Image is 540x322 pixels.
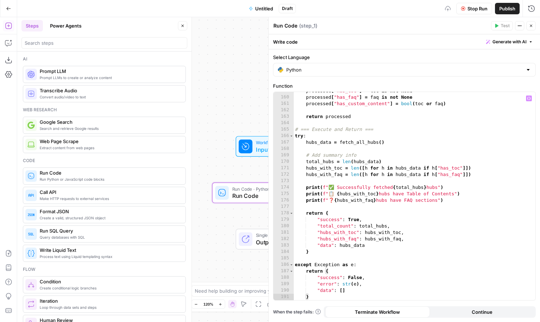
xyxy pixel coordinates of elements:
[40,215,180,221] span: Create a valid, structured JSON object
[273,229,294,236] div: 181
[273,158,294,165] div: 170
[355,308,400,316] span: Terminate Workflow
[273,184,294,191] div: 174
[273,139,294,146] div: 167
[456,3,492,14] button: Stop Run
[273,146,294,152] div: 168
[467,5,487,12] span: Stop Run
[273,287,294,294] div: 190
[40,278,180,285] span: Condition
[289,262,293,268] span: Toggle code folding, rows 186 through 191
[40,68,180,75] span: Prompt LLM
[273,242,294,249] div: 183
[491,21,513,30] button: Test
[40,87,180,94] span: Transcribe Audio
[212,229,345,250] div: Single OutputOutputEnd
[273,54,536,61] label: Select Language
[273,22,297,29] textarea: Run Code
[256,139,298,146] span: Workflow
[40,118,180,126] span: Google Search
[472,308,492,316] span: Continue
[40,94,180,100] span: Convert audio/video to text
[273,165,294,171] div: 171
[483,37,536,47] button: Generate with AI
[40,285,180,291] span: Create conditional logic branches
[273,281,294,287] div: 189
[273,113,294,120] div: 163
[40,176,180,182] span: Run Python or JavaScript code blocks
[273,236,294,242] div: 182
[256,232,303,239] span: Single Output
[23,107,186,113] div: Web research
[244,3,277,14] button: Untitled
[273,223,294,229] div: 180
[23,157,186,164] div: Code
[40,189,180,196] span: Call API
[40,169,180,176] span: Run Code
[203,301,213,307] span: 120%
[273,262,294,268] div: 186
[273,107,294,113] div: 162
[273,126,294,133] div: 165
[273,274,294,281] div: 188
[430,306,535,318] button: Continue
[289,210,293,216] span: Toggle code folding, rows 178 through 184
[273,191,294,197] div: 175
[273,255,294,262] div: 185
[40,247,180,254] span: Write Liquid Text
[212,182,345,203] div: Run Code · PythonRun CodeStep 1
[273,309,321,315] a: When the step fails:
[40,126,180,131] span: Search and retrieve Google results
[40,138,180,145] span: Web Page Scrape
[256,145,298,154] span: Input Settings
[46,20,86,31] button: Power Agents
[286,66,522,73] input: Python
[40,208,180,215] span: Format JSON
[21,20,43,31] button: Steps
[492,39,526,45] span: Generate with AI
[40,304,180,310] span: Loop through data sets and steps
[256,238,303,247] span: Output
[40,254,180,259] span: Process text using Liquid templating syntax
[273,210,294,216] div: 178
[40,75,180,80] span: Prompt LLMs to create or analyze content
[23,266,186,273] div: Flow
[273,294,294,300] div: 191
[255,5,273,12] span: Untitled
[273,268,294,274] div: 187
[495,3,520,14] button: Publish
[501,23,510,29] span: Test
[232,191,322,200] span: Run Code
[273,197,294,204] div: 176
[299,22,317,29] span: ( step_1 )
[273,204,294,210] div: 177
[40,227,180,234] span: Run SQL Query
[273,133,294,139] div: 166
[499,5,515,12] span: Publish
[40,196,180,201] span: Make HTTP requests to external services
[212,136,345,157] div: WorkflowInput SettingsInputs
[40,234,180,240] span: Query databases with SQL
[269,34,540,49] div: Write code
[273,178,294,184] div: 173
[40,145,180,151] span: Extract content from web pages
[282,5,293,12] span: Draft
[23,56,186,62] div: Ai
[25,39,184,47] input: Search steps
[289,268,293,274] span: Toggle code folding, rows 187 through 191
[40,297,180,304] span: Iteration
[273,152,294,158] div: 169
[289,133,293,139] span: Toggle code folding, rows 166 through 184
[273,101,294,107] div: 161
[273,216,294,223] div: 179
[273,94,294,101] div: 160
[273,171,294,178] div: 172
[273,249,294,255] div: 184
[232,185,322,192] span: Run Code · Python
[273,120,294,126] div: 164
[273,82,536,89] label: Function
